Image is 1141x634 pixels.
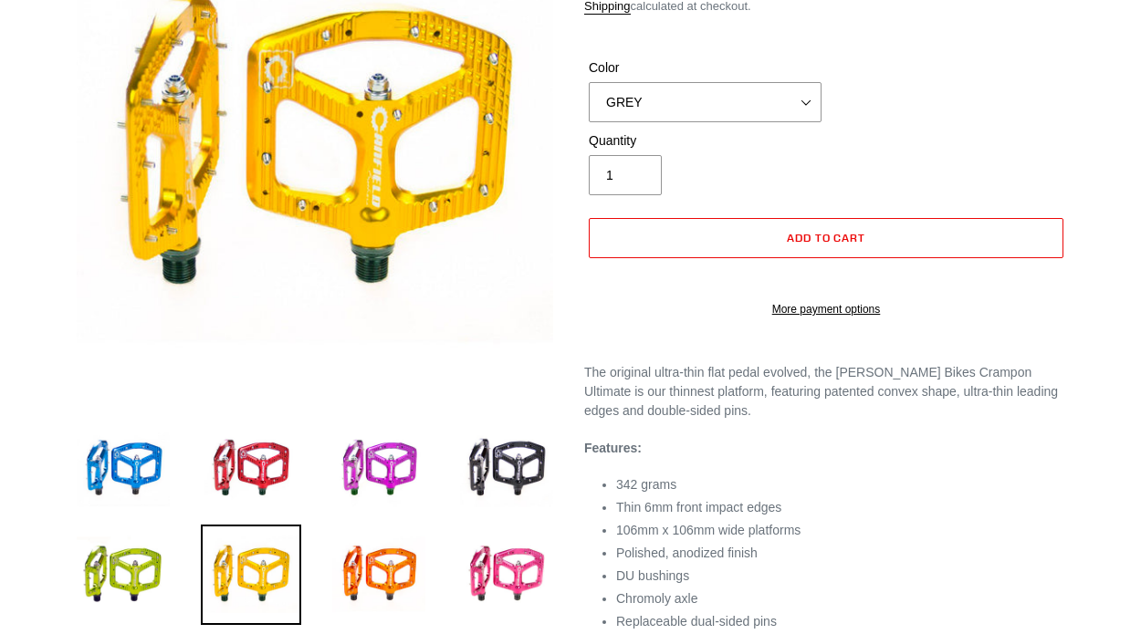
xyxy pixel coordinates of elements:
img: Load image into Gallery viewer, Crampon Ultimate Pedals [456,419,557,519]
img: Load image into Gallery viewer, Crampon Ultimate Pedals [73,525,173,625]
img: Load image into Gallery viewer, Crampon Ultimate Pedals [456,525,557,625]
img: Load image into Gallery viewer, Crampon Ultimate Pedals [201,525,301,625]
img: Load image into Gallery viewer, Crampon Ultimate Pedals [73,419,173,519]
img: Load image into Gallery viewer, Crampon Ultimate Pedals [329,525,429,625]
li: DU bushings [616,566,1068,586]
p: The original ultra-thin flat pedal evolved, the [PERSON_NAME] Bikes Crampon Ultimate is our thinn... [584,363,1068,421]
label: Color [589,58,822,78]
img: Load image into Gallery viewer, Crampon Ultimate Pedals [201,419,301,519]
li: Polished, anodized finish [616,544,1068,563]
a: More payment options [589,301,1063,317]
button: Add to cart [589,218,1063,258]
li: Thin 6mm front impact edges [616,498,1068,517]
img: Load image into Gallery viewer, Crampon Ultimate Pedals [329,419,429,519]
li: Replaceable dual-sided pins [616,612,1068,631]
li: 342 grams [616,475,1068,494]
li: 106mm x 106mm wide platforms [616,521,1068,540]
label: Quantity [589,131,822,151]
li: Chromoly axle [616,589,1068,608]
span: Add to cart [787,231,866,244]
strong: Features: [584,441,642,455]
